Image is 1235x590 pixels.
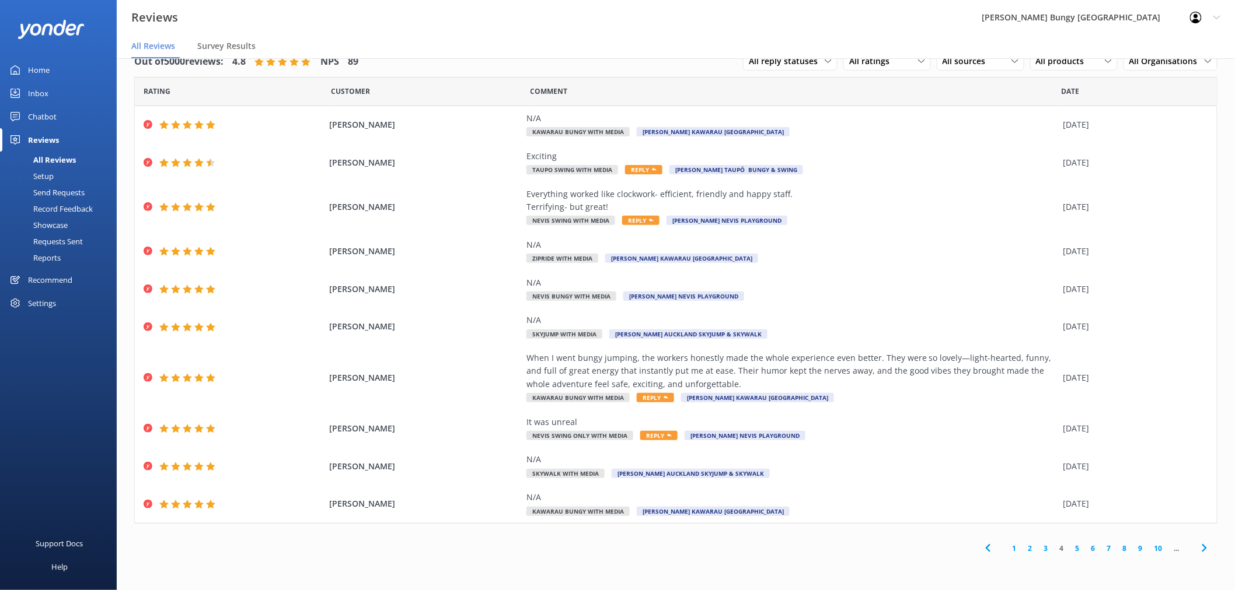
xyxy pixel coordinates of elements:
[526,314,1058,326] div: N/A
[28,128,59,152] div: Reviews
[7,168,117,184] a: Setup
[609,329,767,339] span: [PERSON_NAME] Auckland SkyJump & SkyWalk
[1063,245,1202,258] div: [DATE]
[526,150,1058,163] div: Exciting
[329,283,521,296] span: [PERSON_NAME]
[685,431,805,440] span: [PERSON_NAME] Nevis Playground
[526,165,618,174] span: Taupo Swing with Media
[329,460,521,473] span: [PERSON_NAME]
[623,292,744,301] span: [PERSON_NAME] Nevis Playground
[1054,543,1070,554] a: 4
[526,238,1058,251] div: N/A
[526,431,633,440] span: Nevis Swing Only with Media
[1063,371,1202,384] div: [DATE]
[640,431,678,440] span: Reply
[531,86,568,97] span: Question
[526,416,1058,429] div: It was unreal
[1007,543,1023,554] a: 1
[1036,55,1091,68] span: All products
[526,491,1058,504] div: N/A
[526,254,598,263] span: Zipride with Media
[1129,55,1205,68] span: All Organisations
[131,8,178,27] h3: Reviews
[232,54,246,69] h4: 4.8
[28,268,72,292] div: Recommend
[526,292,616,301] span: Nevis Bungy with Media
[1063,422,1202,435] div: [DATE]
[667,216,787,225] span: [PERSON_NAME] Nevis Playground
[526,112,1058,125] div: N/A
[144,86,170,97] span: Date
[28,82,48,105] div: Inbox
[36,532,83,555] div: Support Docs
[7,250,117,266] a: Reports
[1063,283,1202,296] div: [DATE]
[526,188,1058,214] div: Everything worked like clockwork- efficient, friendly and happy staff. Terrifying- but great!
[7,233,117,250] a: Requests Sent
[329,497,521,510] span: [PERSON_NAME]
[526,352,1058,391] div: When I went bungy jumping, the workers honestly made the whole experience even better. They were ...
[329,422,521,435] span: [PERSON_NAME]
[1133,543,1149,554] a: 9
[7,184,85,201] div: Send Requests
[331,86,370,97] span: Date
[1149,543,1168,554] a: 10
[329,118,521,131] span: [PERSON_NAME]
[1086,543,1101,554] a: 6
[348,54,358,69] h4: 89
[622,216,660,225] span: Reply
[134,54,224,69] h4: Out of 5000 reviews:
[526,507,630,516] span: Kawarau Bungy with Media
[7,184,117,201] a: Send Requests
[7,152,117,168] a: All Reviews
[1062,86,1080,97] span: Date
[1063,118,1202,131] div: [DATE]
[526,393,630,402] span: Kawarau Bungy with Media
[1038,543,1054,554] a: 3
[749,55,825,68] span: All reply statuses
[1101,543,1117,554] a: 7
[329,201,521,213] span: [PERSON_NAME]
[669,165,803,174] span: [PERSON_NAME] Taupō Bungy & Swing
[1063,320,1202,333] div: [DATE]
[329,156,521,169] span: [PERSON_NAME]
[612,469,770,478] span: [PERSON_NAME] Auckland SkyJump & SkyWalk
[329,371,521,384] span: [PERSON_NAME]
[526,453,1058,466] div: N/A
[320,54,339,69] h4: NPS
[1063,201,1202,213] div: [DATE]
[7,201,93,217] div: Record Feedback
[7,217,68,233] div: Showcase
[526,216,615,225] span: Nevis Swing with Media
[18,20,85,39] img: yonder-white-logo.png
[51,555,68,578] div: Help
[526,276,1058,289] div: N/A
[625,165,662,174] span: Reply
[681,393,834,402] span: [PERSON_NAME] Kawarau [GEOGRAPHIC_DATA]
[329,320,521,333] span: [PERSON_NAME]
[1023,543,1038,554] a: 2
[131,40,175,52] span: All Reviews
[7,250,61,266] div: Reports
[637,393,674,402] span: Reply
[637,127,790,136] span: [PERSON_NAME] Kawarau [GEOGRAPHIC_DATA]
[28,58,50,82] div: Home
[943,55,993,68] span: All sources
[7,168,54,184] div: Setup
[329,245,521,258] span: [PERSON_NAME]
[28,105,57,128] div: Chatbot
[637,507,790,516] span: [PERSON_NAME] Kawarau [GEOGRAPHIC_DATA]
[7,152,76,168] div: All Reviews
[526,127,630,136] span: Kawarau Bungy with Media
[7,201,117,217] a: Record Feedback
[605,254,758,263] span: [PERSON_NAME] Kawarau [GEOGRAPHIC_DATA]
[1063,497,1202,510] div: [DATE]
[526,329,602,339] span: SkyJump with Media
[1063,460,1202,473] div: [DATE]
[849,55,896,68] span: All ratings
[1063,156,1202,169] div: [DATE]
[7,233,83,250] div: Requests Sent
[1070,543,1086,554] a: 5
[7,217,117,233] a: Showcase
[28,292,56,315] div: Settings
